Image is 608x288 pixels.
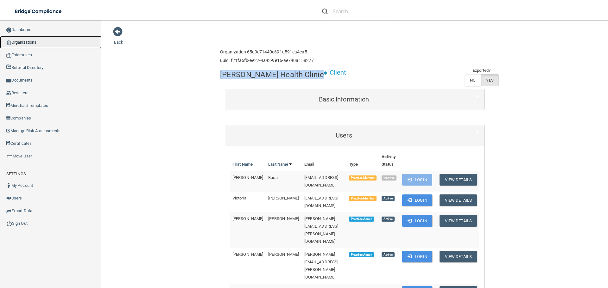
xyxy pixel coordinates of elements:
th: Email [302,150,346,171]
img: ic-search.3b580494.png [322,9,328,14]
span: [PERSON_NAME] [268,216,299,221]
span: Practice Member [349,196,377,201]
button: Login [402,194,432,206]
span: [EMAIL_ADDRESS][DOMAIN_NAME] [304,175,339,187]
img: ic_dashboard_dark.d01f4a41.png [6,28,11,33]
span: [PERSON_NAME] [268,252,299,257]
img: ic_power_dark.7ecde6b1.png [6,221,12,226]
h5: Basic Information [230,96,458,103]
p: Client [330,67,346,78]
h5: Users [230,132,458,139]
span: Active [382,217,394,222]
img: enterprise.0d942306.png [6,53,11,58]
a: Basic Information [230,92,479,107]
span: Victoria [232,196,246,200]
span: [PERSON_NAME][EMAIL_ADDRESS][PERSON_NAME][DOMAIN_NAME] [304,252,339,279]
img: briefcase.64adab9b.png [6,153,13,159]
button: View Details [440,251,477,262]
label: NO [465,74,481,86]
span: [PERSON_NAME] [232,252,263,257]
h4: [PERSON_NAME] Health Clinic [220,70,324,79]
img: ic_reseller.de258add.png [6,90,11,95]
a: Users [230,128,479,143]
h6: uuid: f21fa6fb-ee27-4a93-9e16-ae790a158277 [220,58,314,63]
th: Activity Status [379,150,400,171]
span: Active [382,196,394,201]
button: Login [402,215,432,227]
h6: Organization 65e0c71440e691d591ea4ca5 [220,50,314,54]
span: [EMAIL_ADDRESS][DOMAIN_NAME] [304,196,339,208]
span: Inactive [382,175,396,181]
iframe: Drift Widget Chat Controller [498,243,600,268]
span: [PERSON_NAME][EMAIL_ADDRESS][PERSON_NAME][DOMAIN_NAME] [304,216,339,244]
a: First Name [232,161,253,168]
span: Practice Admin [349,217,374,222]
button: Login [402,251,432,262]
img: icon-documents.8dae5593.png [6,78,11,83]
span: [PERSON_NAME] [232,175,263,180]
span: Practice Member [349,175,377,181]
button: View Details [440,174,477,186]
img: icon-export.b9366987.png [6,208,11,213]
td: Exported? [465,67,499,74]
th: Type [346,150,379,171]
span: Practice Admin [349,252,374,257]
label: YES [481,74,498,86]
span: [PERSON_NAME] [232,216,263,221]
img: ic_user_dark.df1a06c3.png [6,183,11,188]
span: [PERSON_NAME] [268,196,299,200]
label: SETTINGS [6,170,26,178]
img: icon-users.e205127d.png [6,196,11,201]
span: Baca [268,175,277,180]
span: Active [382,252,394,257]
img: organization-icon.f8decf85.png [6,40,11,45]
button: View Details [440,194,477,206]
input: Search [332,6,390,17]
button: Login [402,174,432,186]
a: Back [114,32,123,45]
a: Last Name [268,161,292,168]
button: View Details [440,215,477,227]
img: bridge_compliance_login_screen.278c3ca4.svg [9,5,68,18]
